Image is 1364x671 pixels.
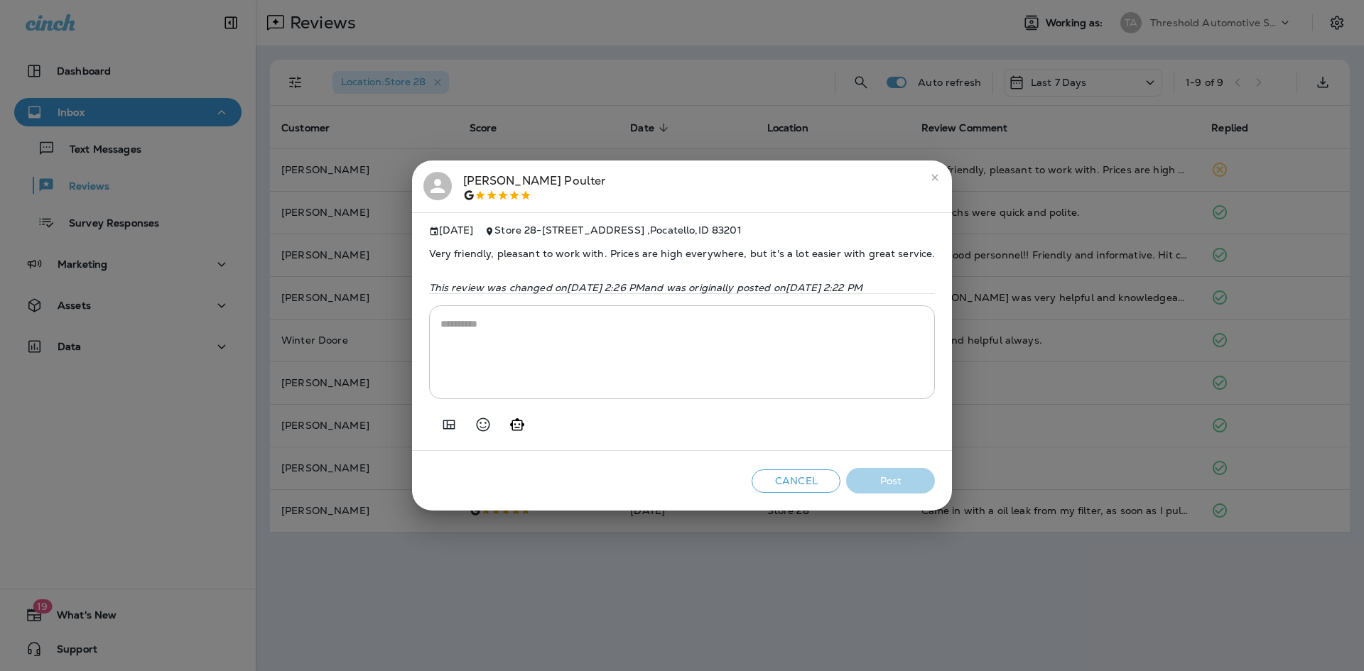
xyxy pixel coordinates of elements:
[469,410,497,439] button: Select an emoji
[429,282,936,293] p: This review was changed on [DATE] 2:26 PM
[494,224,741,236] span: Store 28 - [STREET_ADDRESS] , Pocatello , ID 83201
[429,236,936,271] span: Very friendly, pleasant to work with. Prices are high everywhere, but it's a lot easier with grea...
[924,166,946,189] button: close
[644,281,862,294] span: and was originally posted on [DATE] 2:22 PM
[429,224,474,236] span: [DATE]
[435,410,463,439] button: Add in a premade template
[463,172,606,202] div: [PERSON_NAME] Poulter
[503,410,531,439] button: Generate AI response
[752,469,840,493] button: Cancel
